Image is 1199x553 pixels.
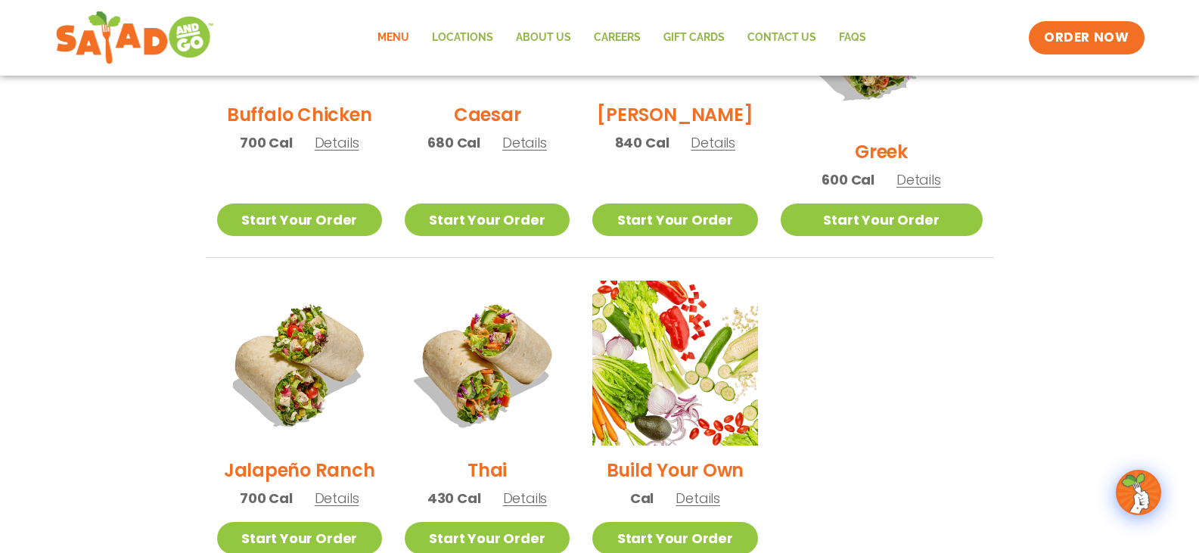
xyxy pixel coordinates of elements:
[366,20,421,55] a: Menu
[597,101,753,128] h2: [PERSON_NAME]
[421,20,505,55] a: Locations
[630,488,654,508] span: Cal
[240,488,293,508] span: 700 Cal
[1029,21,1144,54] a: ORDER NOW
[454,101,521,128] h2: Caesar
[427,132,480,153] span: 680 Cal
[592,281,757,446] img: Product photo for Build Your Own
[615,132,669,153] span: 840 Cal
[405,281,570,446] img: Product photo for Thai Wrap
[582,20,652,55] a: Careers
[781,203,983,236] a: Start Your Order
[736,20,828,55] a: Contact Us
[855,138,908,165] h2: Greek
[227,101,371,128] h2: Buffalo Chicken
[828,20,878,55] a: FAQs
[467,457,507,483] h2: Thai
[652,20,736,55] a: GIFT CARDS
[505,20,582,55] a: About Us
[691,133,735,152] span: Details
[55,8,215,68] img: new-SAG-logo-768×292
[427,488,481,508] span: 430 Cal
[366,20,878,55] nav: Menu
[1044,29,1129,47] span: ORDER NOW
[240,132,293,153] span: 700 Cal
[405,203,570,236] a: Start Your Order
[822,169,874,190] span: 600 Cal
[592,203,757,236] a: Start Your Order
[502,133,547,152] span: Details
[315,133,359,152] span: Details
[503,489,548,508] span: Details
[217,203,382,236] a: Start Your Order
[676,489,720,508] span: Details
[1117,471,1160,514] img: wpChatIcon
[315,489,359,508] span: Details
[607,457,744,483] h2: Build Your Own
[896,170,941,189] span: Details
[224,457,375,483] h2: Jalapeño Ranch
[217,281,382,446] img: Product photo for Jalapeño Ranch Wrap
